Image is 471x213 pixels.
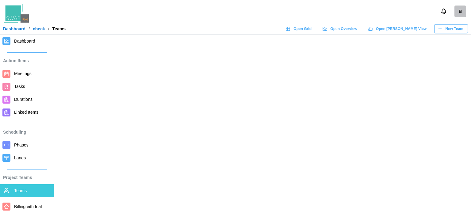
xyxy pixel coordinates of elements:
div: / [29,27,30,31]
a: Dashboard [3,27,25,31]
div: / [48,27,49,31]
span: Open Overview [330,25,357,33]
span: Lanes [14,155,26,160]
a: check [33,27,45,31]
button: Notifications [438,6,449,17]
div: Teams [52,27,66,31]
span: Durations [14,97,33,102]
span: Linked Items [14,110,38,115]
span: Phases [14,143,29,147]
span: Teams [14,188,27,193]
span: Open Grid [293,25,312,33]
button: New Team [434,24,468,33]
img: Swap PM Logo [4,4,29,23]
a: Open Grid [282,24,316,33]
span: Tasks [14,84,25,89]
a: Open Overview [319,24,362,33]
a: billingcheck2 [454,6,466,17]
span: New Team [446,25,463,33]
div: B [454,6,466,17]
span: Meetings [14,71,32,76]
span: Billing eith trial [14,204,42,209]
span: Dashboard [14,39,35,44]
a: Open [PERSON_NAME] View [365,24,431,33]
span: Open [PERSON_NAME] View [376,25,427,33]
